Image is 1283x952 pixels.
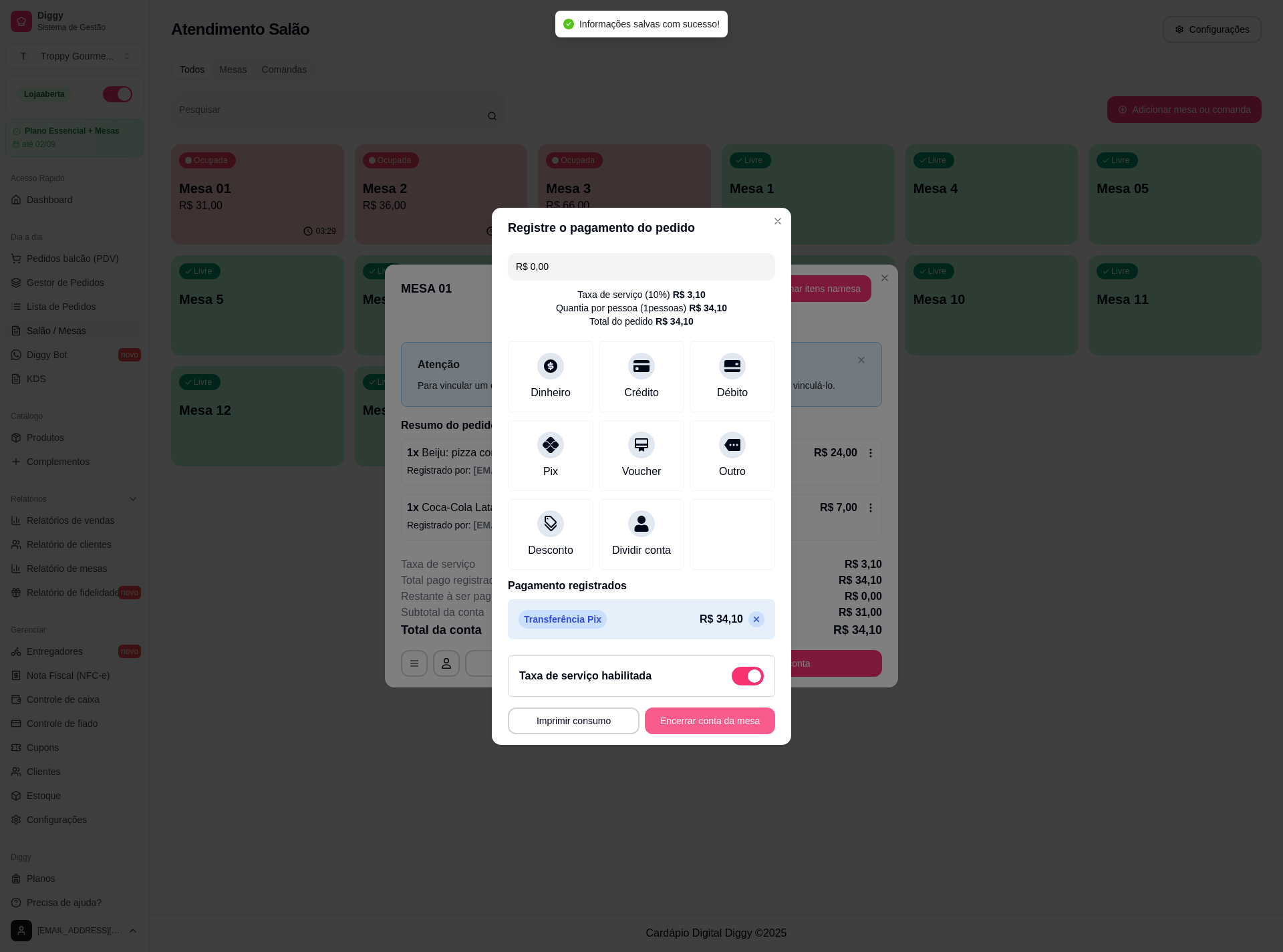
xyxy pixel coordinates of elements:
[622,464,662,480] div: Voucher
[492,208,791,248] header: Registre o pagamento do pedido
[508,707,639,734] button: Imprimir consumo
[717,385,748,401] div: Débito
[531,385,571,401] div: Dinheiro
[543,464,558,480] div: Pix
[579,19,720,29] span: Informações salvas com sucesso!
[700,611,743,627] p: R$ 34,10
[563,19,574,29] span: check-circle
[624,385,659,401] div: Crédito
[528,542,573,559] div: Desconto
[519,668,652,684] h2: Taxa de serviço habilitada
[556,301,727,315] div: Quantia por pessoa ( 1 pessoas)
[767,210,789,232] button: Close
[656,315,694,328] div: R$ 34,10
[673,288,706,301] div: R$ 3,10
[645,707,775,734] button: Encerrar conta da mesa
[577,288,706,301] div: Taxa de serviço ( 10 %)
[589,315,694,328] div: Total do pedido
[519,610,607,629] p: Transferência Pix
[612,542,671,559] div: Dividir conta
[689,301,727,315] div: R$ 34,10
[516,253,767,280] input: Ex.: hambúrguer de cordeiro
[508,578,775,594] p: Pagamento registrados
[719,464,746,480] div: Outro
